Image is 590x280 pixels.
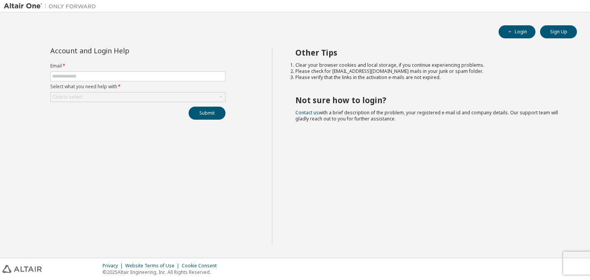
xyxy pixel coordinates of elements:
h2: Not sure how to login? [295,95,563,105]
div: Account and Login Help [50,48,191,54]
span: with a brief description of the problem, your registered e-mail id and company details. Our suppo... [295,109,558,122]
button: Sign Up [540,25,577,38]
label: Select what you need help with [50,84,225,90]
div: Website Terms of Use [125,263,182,269]
li: Please verify that the links in the activation e-mails are not expired. [295,74,563,81]
li: Clear your browser cookies and local storage, if you continue experiencing problems. [295,62,563,68]
a: Contact us [295,109,319,116]
h2: Other Tips [295,48,563,58]
img: altair_logo.svg [2,265,42,273]
button: Login [499,25,535,38]
div: Privacy [103,263,125,269]
div: Click to select [52,94,82,100]
li: Please check for [EMAIL_ADDRESS][DOMAIN_NAME] mails in your junk or spam folder. [295,68,563,74]
div: Cookie Consent [182,263,221,269]
button: Submit [189,107,225,120]
div: Click to select [51,92,225,102]
p: © 2025 Altair Engineering, Inc. All Rights Reserved. [103,269,221,275]
label: Email [50,63,225,69]
img: Altair One [4,2,100,10]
